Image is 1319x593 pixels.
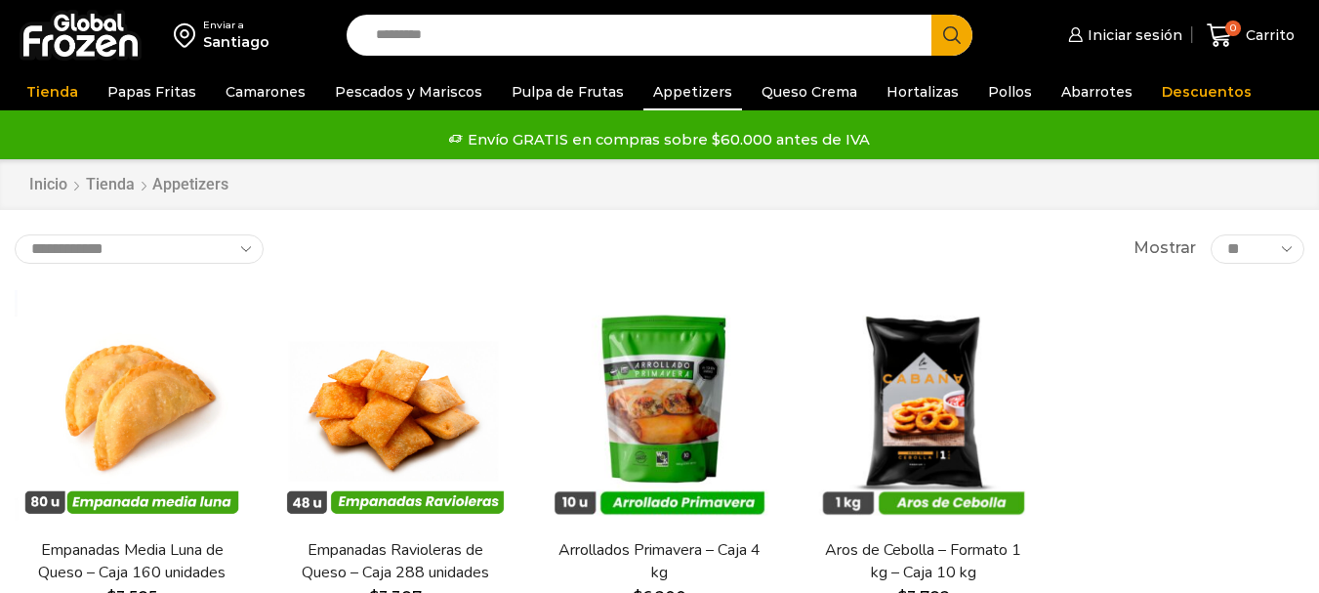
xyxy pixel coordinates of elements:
a: Pollos [978,73,1042,110]
div: Enviar a [203,19,269,32]
select: Pedido de la tienda [15,234,264,264]
span: 0 [1225,21,1241,36]
h1: Appetizers [152,175,228,193]
nav: Breadcrumb [28,174,228,196]
a: Papas Fritas [98,73,206,110]
a: Pescados y Mariscos [325,73,492,110]
span: Carrito [1241,25,1295,45]
a: Tienda [85,174,136,196]
a: Descuentos [1152,73,1261,110]
a: Hortalizas [877,73,969,110]
button: Search button [931,15,972,56]
span: Mostrar [1134,237,1196,260]
a: Appetizers [643,73,742,110]
div: Santiago [203,32,269,52]
a: Arrollados Primavera – Caja 4 kg [554,539,764,584]
a: Pulpa de Frutas [502,73,634,110]
span: Iniciar sesión [1083,25,1182,45]
a: Inicio [28,174,68,196]
a: Iniciar sesión [1063,16,1182,55]
a: Abarrotes [1051,73,1142,110]
a: Queso Crema [752,73,867,110]
a: Empanadas Ravioleras de Queso – Caja 288 unidades [290,539,501,584]
a: Tienda [17,73,88,110]
a: Aros de Cebolla – Formato 1 kg – Caja 10 kg [818,539,1029,584]
img: address-field-icon.svg [174,19,203,52]
a: Camarones [216,73,315,110]
a: 0 Carrito [1202,13,1299,59]
a: Empanadas Media Luna de Queso – Caja 160 unidades [26,539,237,584]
